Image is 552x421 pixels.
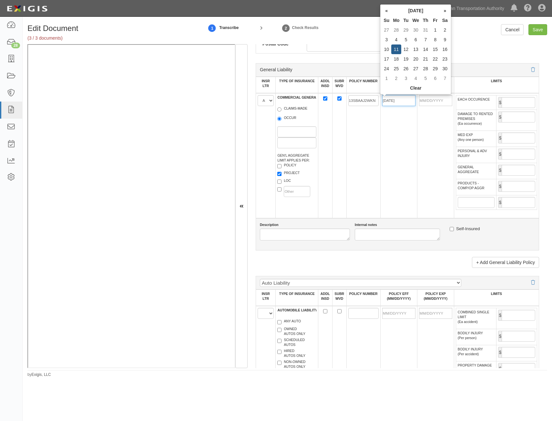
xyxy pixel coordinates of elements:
input: LOC [277,180,281,184]
label: PERSONAL & ADV INJURY [458,149,495,158]
input: Self-Insured [450,227,454,231]
th: Sa [440,15,450,25]
th: We [411,15,421,25]
a: + Add General Liability Policy [472,257,539,268]
td: 27 [411,64,421,73]
label: ADDL INSD [321,79,330,88]
label: TYPE OF INSURANCE [279,291,315,296]
label: TYPE OF INSURANCE [279,79,315,83]
th: Fr [430,15,440,25]
div: 28 [11,43,20,48]
a: Metropolitan Transportation Authority [427,2,507,15]
strong: 2 [281,24,291,32]
input: CLAIMS-MADE [277,107,281,112]
td: 25 [391,64,401,73]
td: 4 [411,73,421,83]
td: 28 [391,25,401,35]
td: 7 [440,73,450,83]
td: 8 [430,35,440,44]
a: Exigis, LLC [32,372,51,377]
span: $ [498,132,502,143]
label: AUTOMOBILE LIABILITY [277,308,316,313]
input: HIREDAUTOS ONLY [277,350,281,354]
label: BODILY INJURY (Per person) [458,331,483,340]
td: 3 [401,73,411,83]
td: 30 [440,64,450,73]
td: 14 [421,44,430,54]
label: LIMITS [491,291,502,296]
small: Transcribe [219,25,239,30]
span: $ [498,347,502,358]
label: POLICY EFF (MM/DD/YYYY) [387,291,411,301]
i: Help Center - Complianz [524,5,532,12]
label: SCHEDULED AUTOS [277,338,305,347]
label: POLICY NUMBER [349,291,378,296]
span: $ [498,331,502,342]
input: PROJECT [277,172,281,176]
td: 29 [401,25,411,35]
label: DAMAGE TO RENTED PREMISES (Ea occurrence) [458,112,495,126]
td: 13 [411,44,421,54]
td: 5 [421,73,430,83]
label: SUBR WVD [334,291,344,301]
td: 21 [421,54,430,64]
label: EACH OCCURENCE [458,97,490,102]
label: CLAIMS-MADE [277,106,307,113]
td: 12 [401,44,411,54]
span: $ [498,363,502,374]
td: 5 [401,35,411,44]
span: $ [498,310,502,321]
td: 24 [382,64,391,73]
small: Check Results [292,25,319,30]
td: 15 [430,44,440,54]
td: 28 [421,64,430,73]
td: 3 [382,35,391,44]
td: 2 [440,25,450,35]
td: 1 [430,25,440,35]
label: GENERAL AGGREGATE [458,165,495,174]
th: Su [382,15,391,25]
label: ADDL INSD [321,291,330,301]
label: LOC [277,178,291,185]
th: Th [421,15,430,25]
a: 1 [207,21,217,35]
input: SCHEDULEDAUTOS [277,339,281,343]
input: MM/DD/YYYY [419,308,452,319]
label: NON-OWNED AUTOS ONLY [277,359,305,369]
label: OWNED AUTOS ONLY [277,327,305,336]
td: 4 [391,35,401,44]
td: 16 [440,44,450,54]
th: [DATE] [391,6,440,15]
a: Delete policy [526,67,535,72]
h1: Edit Document [27,24,194,33]
a: Delete policy [526,280,535,285]
strong: 1 [207,24,217,32]
span: $ [498,165,502,176]
th: Tu [401,15,411,25]
span: $ [498,112,502,122]
td: 11 [391,44,401,54]
input: OCCUR [277,117,281,121]
label: Description [260,222,279,227]
h5: (3 / 3 documents) [27,36,194,41]
td: 19 [401,54,411,64]
td: 17 [382,54,391,64]
label: OCCUR [277,115,296,122]
span: $ [498,197,502,208]
td: 18 [391,54,401,64]
th: » [440,6,450,15]
a: Cancel [501,24,524,35]
span: $ [498,149,502,160]
div: GEN'L AGGREGATE LIMIT APPLIES PER: [277,153,316,198]
td: 30 [411,25,421,35]
td: 6 [411,35,421,44]
label: BODILY INJURY (Per accident) [458,347,483,357]
input: MM/DD/YYYY [382,308,415,319]
td: 20 [411,54,421,64]
label: COMMERCIAL GENERAL LIABILITY [277,95,316,100]
label: HIRED AUTOS ONLY [277,348,305,358]
span: $ [498,181,502,192]
img: logo-5460c22ac91f19d4615b14bd174203de0afe785f0fc80cf4dbbc73dc1793850b.png [5,3,49,15]
td: 29 [430,64,440,73]
input: NON-OWNEDAUTOS ONLY [277,361,281,365]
